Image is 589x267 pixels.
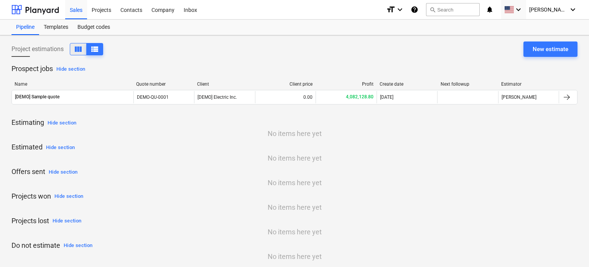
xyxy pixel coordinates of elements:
[62,240,94,252] button: Hide section
[12,215,577,227] p: Projects lost
[12,252,577,261] p: No items here yet
[429,7,436,13] span: search
[12,178,577,187] p: No items here yet
[303,95,313,100] div: 0.00
[498,91,559,103] div: [PERSON_NAME]
[39,20,73,35] a: Templates
[197,81,252,87] div: Client
[529,7,568,13] span: [PERSON_NAME] [PERSON_NAME]
[12,129,577,138] p: No items here yet
[258,81,313,87] div: Client price
[426,3,480,16] button: Search
[501,81,556,87] div: Estimator
[53,217,81,226] div: Hide section
[49,168,77,177] div: Hide section
[568,5,577,14] i: keyboard_arrow_down
[12,154,577,163] p: No items here yet
[74,45,83,54] span: View as columns
[533,44,568,54] div: New estimate
[12,141,577,154] p: Estimated
[73,20,115,35] a: Budget codes
[90,45,99,54] span: View as columns
[15,81,130,87] div: Name
[46,143,75,152] div: Hide section
[54,63,87,75] button: Hide section
[319,81,373,87] div: Profit
[12,20,39,35] a: Pipeline
[46,117,78,129] button: Hide section
[15,94,59,100] div: [DEMO] Sample quote
[12,166,577,178] p: Offers sent
[386,5,395,14] i: format_size
[136,81,191,87] div: Quote number
[12,43,103,55] div: Project estimations
[12,240,577,252] p: Do not estimate
[12,203,577,212] p: No items here yet
[380,81,434,87] div: Create date
[486,5,494,14] i: notifications
[44,141,77,154] button: Hide section
[194,91,255,103] div: [DEMO] Electric Inc.
[51,215,83,227] button: Hide section
[12,191,577,203] p: Projects won
[12,63,577,75] p: Prospect jobs
[137,95,169,100] div: DEMO-QU-0001
[12,117,577,129] p: Estimating
[523,41,577,57] button: New estimate
[64,241,92,250] div: Hide section
[53,191,85,203] button: Hide section
[56,65,85,74] div: Hide section
[411,5,418,14] i: Knowledge base
[514,5,523,14] i: keyboard_arrow_down
[380,95,393,100] div: [DATE]
[346,94,373,100] p: 4,082,128.80
[48,119,76,128] div: Hide section
[12,227,577,237] p: No items here yet
[395,5,405,14] i: keyboard_arrow_down
[47,166,79,178] button: Hide section
[54,192,83,201] div: Hide section
[441,81,495,87] div: Next followup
